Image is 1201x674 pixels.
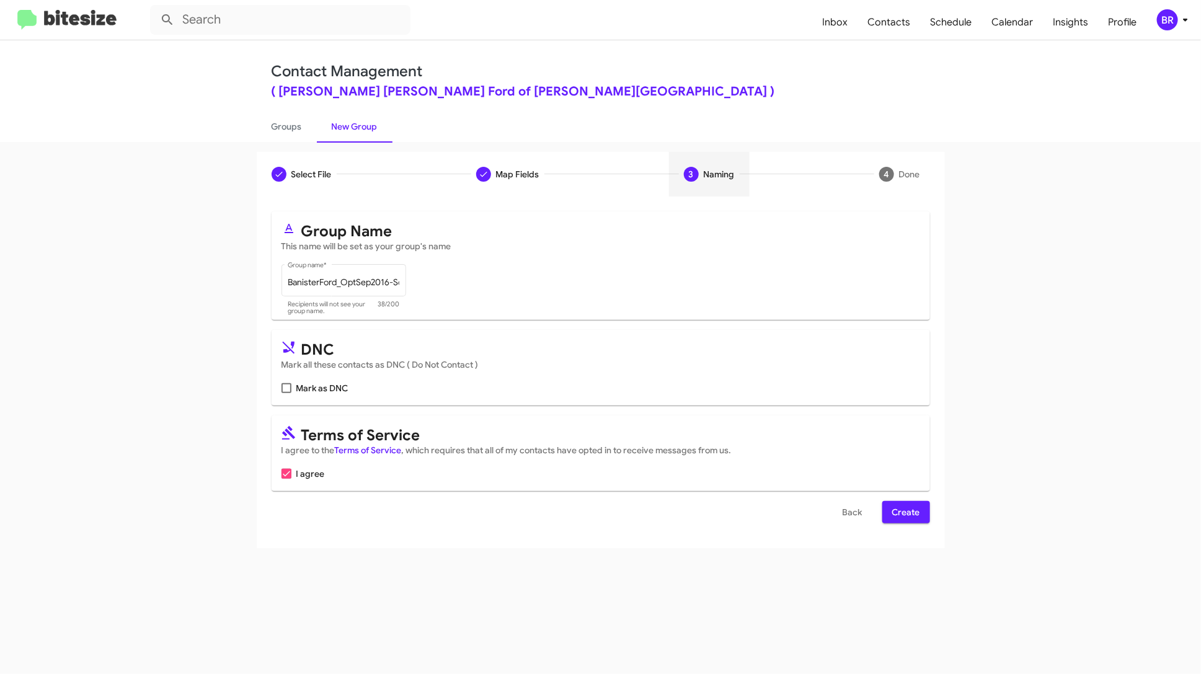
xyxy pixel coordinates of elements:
mat-hint: 38/200 [378,301,399,316]
mat-card-title: Terms of Service [281,425,920,441]
mat-hint: Recipients will not see your group name. [288,301,371,316]
span: Create [892,501,920,523]
input: Search [150,5,410,35]
button: BR [1146,9,1187,30]
mat-card-subtitle: This name will be set as your group's name [281,240,920,252]
span: Back [843,501,862,523]
mat-card-title: Group Name [281,221,920,237]
a: Calendar [982,4,1043,40]
span: Mark as DNC [296,381,348,396]
mat-card-subtitle: Mark all these contacts as DNC ( Do Not Contact ) [281,358,920,371]
a: New Group [317,110,392,143]
a: Groups [257,110,317,143]
a: Contact Management [272,62,423,81]
button: Create [882,501,930,523]
a: Profile [1098,4,1146,40]
div: BR [1157,9,1178,30]
span: I agree [296,466,325,481]
mat-card-title: DNC [281,340,920,356]
div: ( [PERSON_NAME] [PERSON_NAME] Ford of [PERSON_NAME][GEOGRAPHIC_DATA] ) [272,86,930,98]
a: Inbox [812,4,858,40]
mat-card-subtitle: I agree to the , which requires that all of my contacts have opted in to receive messages from us. [281,444,920,456]
a: Terms of Service [335,445,402,456]
a: Contacts [858,4,920,40]
button: Back [833,501,872,523]
input: Placeholder [288,278,399,288]
a: Insights [1043,4,1098,40]
a: Schedule [920,4,982,40]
